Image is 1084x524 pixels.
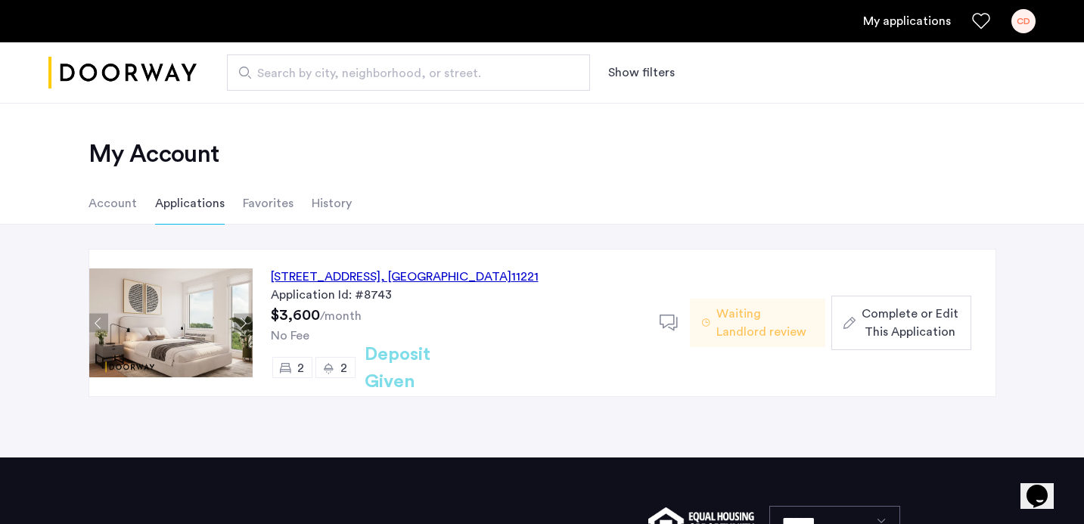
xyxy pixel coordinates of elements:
[297,362,304,374] span: 2
[1020,464,1069,509] iframe: chat widget
[227,54,590,91] input: Apartment Search
[608,64,675,82] button: Show or hide filters
[831,296,971,350] button: button
[312,182,352,225] li: History
[1011,9,1036,33] div: CD
[271,286,641,304] div: Application Id: #8743
[48,45,197,101] img: logo
[972,12,990,30] a: Favorites
[48,45,197,101] a: Cazamio logo
[380,271,511,283] span: , [GEOGRAPHIC_DATA]
[89,182,137,225] li: Account
[89,268,253,377] img: Apartment photo
[89,314,108,333] button: Previous apartment
[234,314,253,333] button: Next apartment
[320,310,362,322] sub: /month
[89,139,996,169] h2: My Account
[863,12,951,30] a: My application
[340,362,347,374] span: 2
[271,268,539,286] div: [STREET_ADDRESS] 11221
[365,341,485,395] h2: Deposit Given
[257,64,548,82] span: Search by city, neighborhood, or street.
[862,305,958,341] span: Complete or Edit This Application
[716,305,813,341] span: Waiting Landlord review
[271,330,309,342] span: No Fee
[243,182,294,225] li: Favorites
[155,182,225,225] li: Applications
[271,308,320,323] span: $3,600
